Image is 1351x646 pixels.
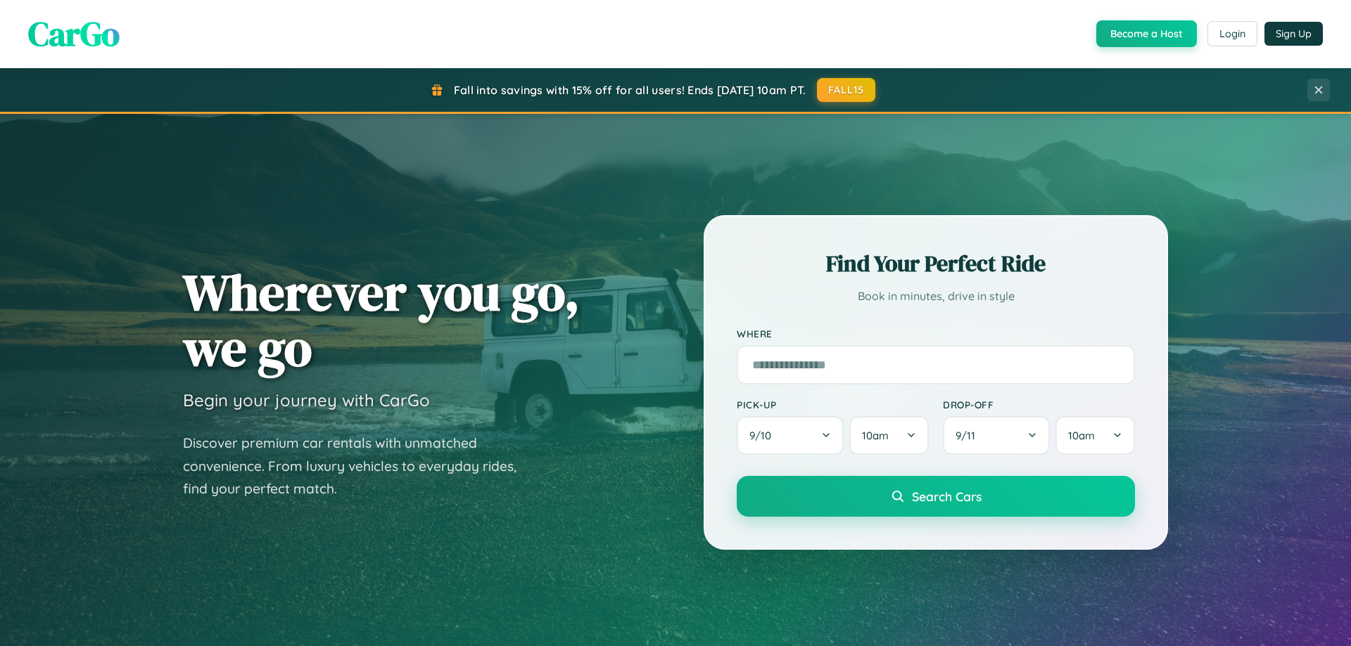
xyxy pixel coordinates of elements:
[28,11,120,57] span: CarGo
[749,429,778,442] span: 9 / 10
[862,429,889,442] span: 10am
[1207,21,1257,46] button: Login
[1068,429,1095,442] span: 10am
[1055,416,1135,455] button: 10am
[737,328,1135,340] label: Where
[737,416,844,455] button: 9/10
[1264,22,1323,46] button: Sign Up
[737,476,1135,517] button: Search Cars
[183,432,535,500] p: Discover premium car rentals with unmatched convenience. From luxury vehicles to everyday rides, ...
[912,489,982,504] span: Search Cars
[454,83,806,97] span: Fall into savings with 15% off for all users! Ends [DATE] 10am PT.
[737,286,1135,306] p: Book in minutes, drive in style
[943,416,1050,455] button: 9/11
[737,248,1135,279] h2: Find Your Perfect Ride
[183,389,430,411] h3: Begin your journey with CarGo
[817,78,876,102] button: FALL15
[849,416,929,455] button: 10am
[1096,20,1197,47] button: Become a Host
[956,429,982,442] span: 9 / 11
[737,399,929,411] label: Pick-up
[943,399,1135,411] label: Drop-off
[183,264,580,375] h1: Wherever you go, we go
